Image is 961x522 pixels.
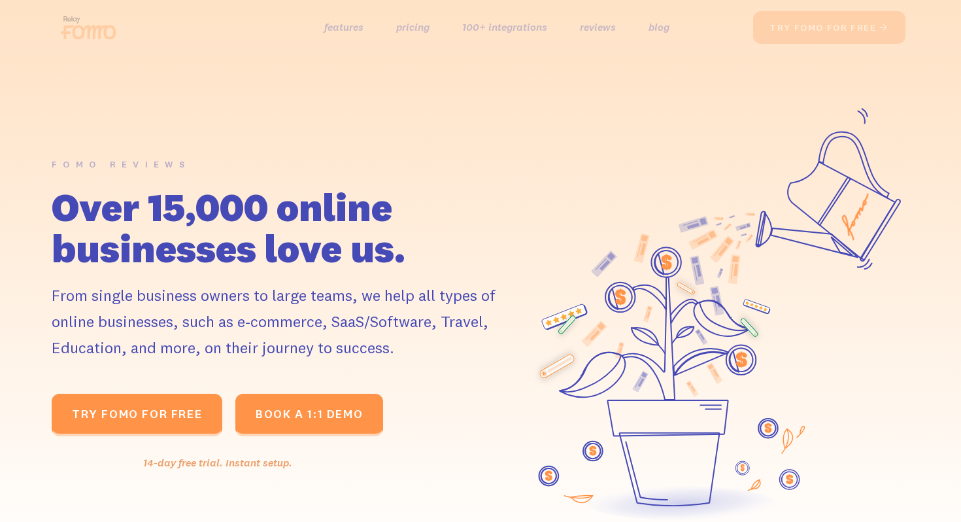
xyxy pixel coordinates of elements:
a: 100+ integrations [462,18,547,37]
div: FOMO REVIEWS [52,155,190,174]
h1: Over 15,000 online businesses love us. [52,186,516,269]
span:  [879,22,889,33]
a: blog [649,18,669,37]
a: try fomo for free [753,11,905,44]
a: features [324,18,363,37]
div: 14-day free trial. Instant setup. [52,453,383,472]
a: reviews [580,18,616,37]
a: pricing [396,18,430,37]
a: BOOK A 1:1 DEMO [235,394,383,436]
div: From single business owners to large teams, we help all types of online businesses, such as e-com... [52,282,516,360]
a: TRY fomo for FREE [52,394,222,436]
